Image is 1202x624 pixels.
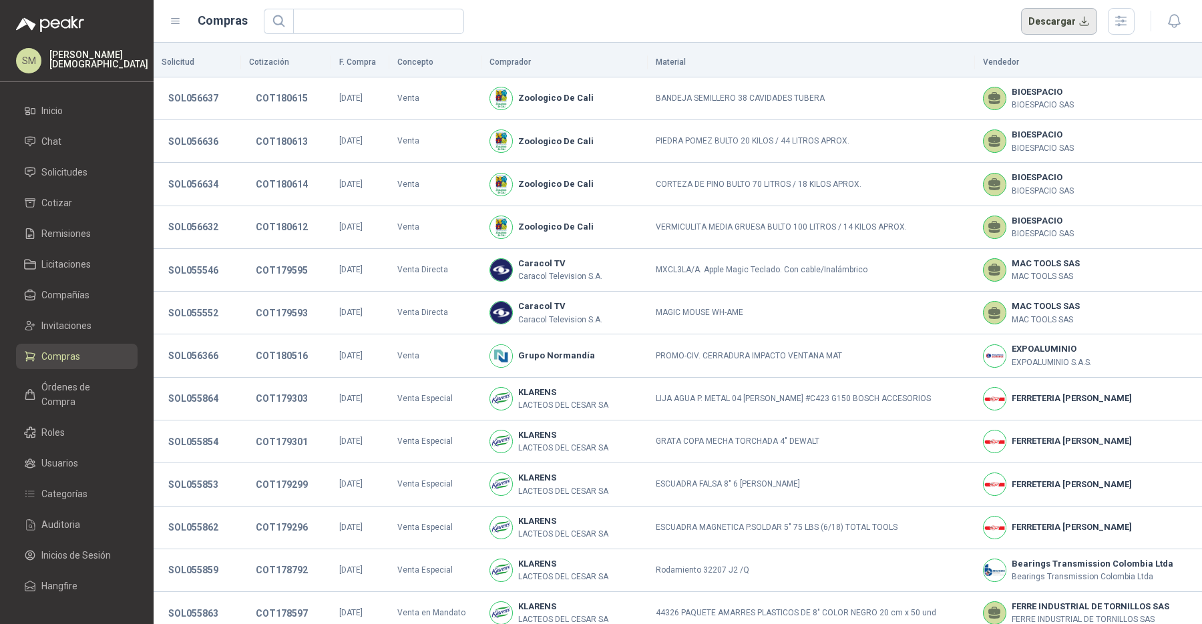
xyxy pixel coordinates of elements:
th: Concepto [389,48,482,77]
button: COT180614 [249,172,315,196]
td: PIEDRA POMEZ BULTO 20 KILOS / 44 LITROS APROX. [648,120,974,163]
b: MAC TOOLS SAS [1012,257,1080,270]
button: COT179299 [249,473,315,497]
b: BIOESPACIO [1012,128,1074,141]
th: Cotización [241,48,331,77]
b: EXPOALUMINIO [1012,342,1092,356]
td: Venta Especial [389,420,482,463]
span: [DATE] [339,93,363,103]
p: LACTEOS DEL CESAR SA [518,442,608,454]
span: [DATE] [339,308,363,317]
a: Auditoria [16,512,138,537]
b: FERRETERIA [PERSON_NAME] [1012,478,1132,491]
b: Zoologico De Cali [518,220,594,234]
span: [DATE] [339,394,363,403]
span: Remisiones [41,226,91,241]
span: [DATE] [339,136,363,145]
span: Inicio [41,103,63,118]
button: SOL055862 [162,515,225,539]
img: Company Logo [490,517,512,539]
span: [DATE] [339,351,363,360]
td: Venta [389,77,482,120]
img: Company Logo [490,559,512,581]
button: Descargar [1021,8,1098,35]
img: Company Logo [490,259,512,281]
span: Hangfire [41,579,77,593]
p: BIOESPACIO SAS [1012,99,1074,111]
b: BIOESPACIO [1012,85,1074,99]
img: Company Logo [490,345,512,367]
img: Company Logo [490,130,512,152]
span: Categorías [41,487,87,501]
a: Solicitudes [16,160,138,185]
span: Licitaciones [41,257,91,272]
p: BIOESPACIO SAS [1012,228,1074,240]
button: COT179593 [249,301,315,325]
span: [DATE] [339,222,363,232]
b: Bearings Transmission Colombia Ltda [1012,557,1173,571]
a: Invitaciones [16,313,138,338]
b: BIOESPACIO [1012,171,1074,184]
img: Company Logo [490,174,512,196]
b: FERRETERIA [PERSON_NAME] [1012,521,1132,534]
p: MAC TOOLS SAS [1012,314,1080,326]
td: Venta [389,163,482,206]
td: ESCUADRA FALSA 8" 6 [PERSON_NAME] [648,463,974,506]
b: Zoologico De Cali [518,91,594,105]
img: Company Logo [490,602,512,624]
button: SOL056637 [162,86,225,110]
button: COT178792 [249,558,315,582]
th: Material [648,48,974,77]
img: Company Logo [490,87,512,109]
button: SOL055546 [162,258,225,282]
a: Licitaciones [16,252,138,277]
img: Company Logo [490,473,512,495]
button: SOL055859 [162,558,225,582]
b: FERRETERIA [PERSON_NAME] [1012,392,1132,405]
span: Invitaciones [41,318,91,333]
a: Cotizar [16,190,138,216]
div: SM [16,48,41,73]
span: [DATE] [339,180,363,189]
span: Usuarios [41,456,78,471]
button: SOL056632 [162,215,225,239]
a: Hangfire [16,573,138,599]
b: FERRETERIA [PERSON_NAME] [1012,434,1132,448]
b: FERRE INDUSTRIAL DE TORNILLOS SAS [1012,600,1169,613]
b: MAC TOOLS SAS [1012,300,1080,313]
th: Solicitud [154,48,241,77]
span: [DATE] [339,565,363,575]
button: SOL056634 [162,172,225,196]
a: Chat [16,129,138,154]
b: KLARENS [518,600,608,613]
b: Caracol TV [518,257,602,270]
a: Inicio [16,98,138,123]
td: ESCUADRA MAGNETICA P.SOLDAR 5" 75 LBS (6/18) TOTAL TOOLS [648,507,974,549]
b: Caracol TV [518,300,602,313]
a: Roles [16,420,138,445]
img: Company Logo [490,216,512,238]
a: Remisiones [16,221,138,246]
button: SOL055552 [162,301,225,325]
span: Roles [41,425,65,440]
button: COT180612 [249,215,315,239]
img: Company Logo [490,302,512,324]
span: [DATE] [339,265,363,274]
td: Venta Especial [389,549,482,592]
button: COT179595 [249,258,315,282]
b: Zoologico De Cali [518,135,594,148]
span: [DATE] [339,523,363,532]
span: Inicios de Sesión [41,548,111,563]
p: Caracol Television S.A. [518,270,602,283]
td: Venta Directa [389,292,482,334]
button: COT179303 [249,386,315,410]
a: Compras [16,344,138,369]
span: Solicitudes [41,165,87,180]
b: KLARENS [518,428,608,442]
p: LACTEOS DEL CESAR SA [518,571,608,583]
img: Company Logo [490,430,512,452]
button: SOL055854 [162,430,225,454]
p: Bearings Transmission Colombia Ltda [1012,571,1173,583]
p: [PERSON_NAME] [DEMOGRAPHIC_DATA] [49,50,148,69]
button: COT180615 [249,86,315,110]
